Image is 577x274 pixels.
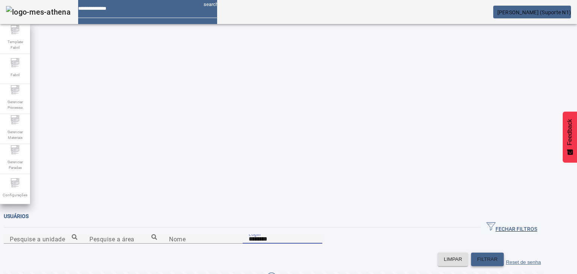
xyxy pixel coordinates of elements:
[471,253,504,266] button: FILTRAR
[480,221,543,234] button: FECHAR FILTROS
[10,235,77,244] input: Number
[4,97,26,113] span: Gerenciar Processo
[6,6,71,18] img: logo-mes-athena
[504,253,543,266] button: Reset de senha
[438,253,468,266] button: LIMPAR
[563,111,577,163] button: Feedback - Mostrar pesquisa
[8,70,22,80] span: Fabril
[506,259,541,265] label: Reset de senha
[477,256,498,263] span: FILTRAR
[566,119,573,145] span: Feedback
[4,37,26,53] span: Template Fabril
[444,256,462,263] span: LIMPAR
[0,190,30,200] span: Configurações
[486,222,537,233] span: FECHAR FILTROS
[497,9,571,15] span: [PERSON_NAME] (Suporte N1)
[89,235,157,244] input: Number
[10,235,65,242] mat-label: Pesquise a unidade
[4,213,29,219] span: Usuários
[4,127,26,143] span: Gerenciar Materiais
[4,157,26,173] span: Gerenciar Paradas
[169,235,186,242] mat-label: Nome
[249,231,261,236] mat-label: Login
[89,235,134,242] mat-label: Pesquise a área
